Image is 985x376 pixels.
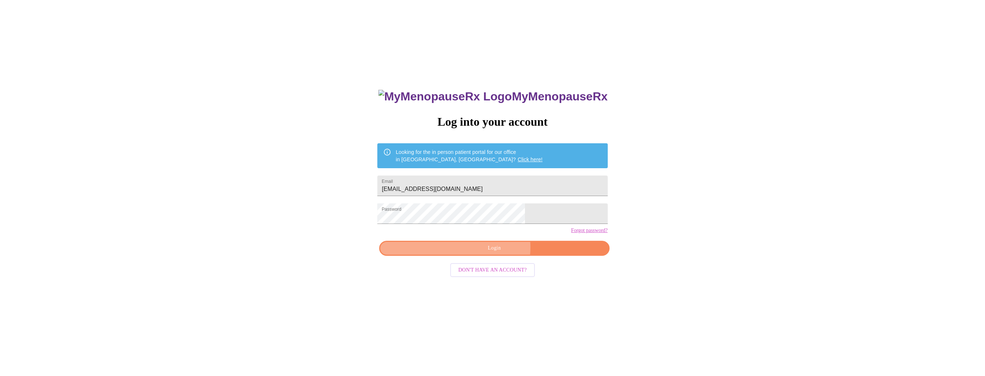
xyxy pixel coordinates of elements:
[379,241,609,256] button: Login
[571,228,608,233] a: Forgot password?
[396,145,543,166] div: Looking for the in person patient portal for our office in [GEOGRAPHIC_DATA], [GEOGRAPHIC_DATA]?
[388,244,601,253] span: Login
[378,90,608,103] h3: MyMenopauseRx
[378,90,512,103] img: MyMenopauseRx Logo
[448,266,537,273] a: Don't have an account?
[450,263,535,277] button: Don't have an account?
[377,115,607,129] h3: Log into your account
[458,266,527,275] span: Don't have an account?
[518,156,543,162] a: Click here!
